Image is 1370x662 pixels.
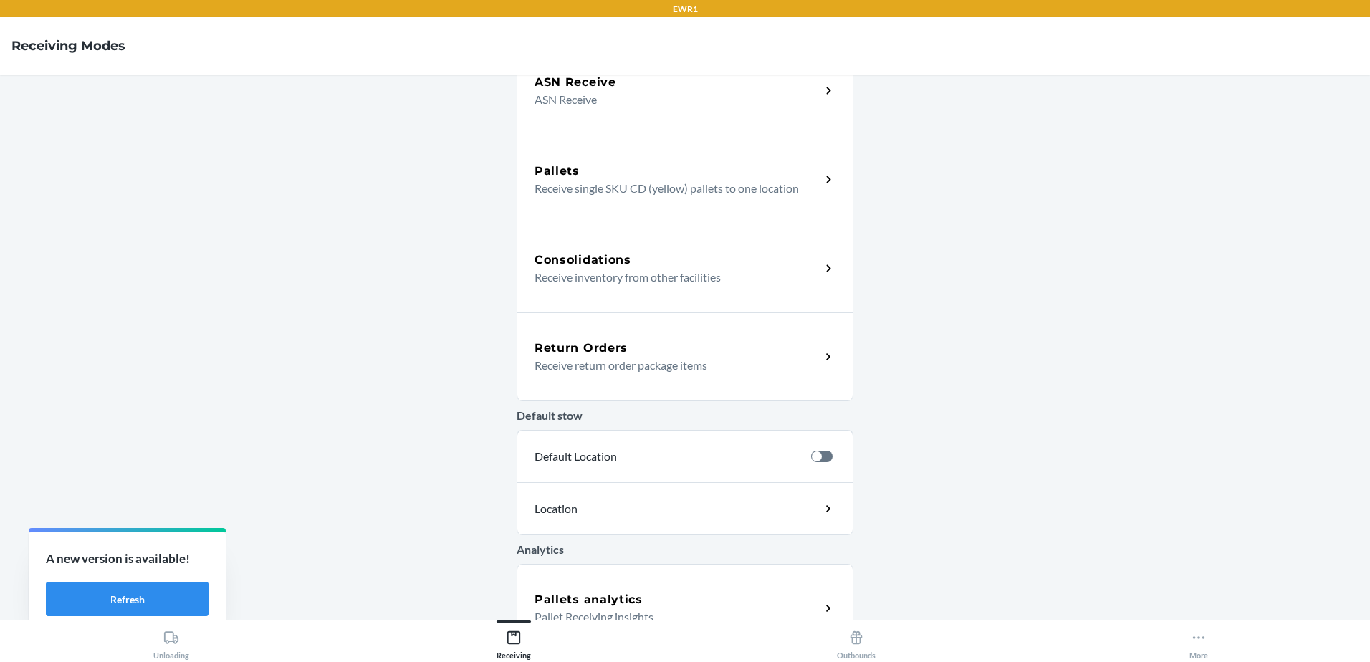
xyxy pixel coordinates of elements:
button: Refresh [46,582,209,616]
a: ConsolidationsReceive inventory from other facilities [517,224,853,312]
p: Pallet Receiving insights [535,608,809,625]
p: Default stow [517,407,853,424]
button: Outbounds [685,620,1027,660]
p: Location [535,500,704,517]
h5: Pallets [535,163,580,180]
p: EWR1 [673,3,698,16]
p: A new version is available! [46,550,209,568]
a: Pallets analyticsPallet Receiving insights [517,564,853,653]
p: Receive return order package items [535,357,809,374]
div: More [1189,624,1208,660]
h5: Consolidations [535,251,631,269]
p: Analytics [517,541,853,558]
button: Receiving [342,620,685,660]
a: Location [517,482,853,535]
h4: Receiving Modes [11,37,125,55]
div: Unloading [153,624,189,660]
p: ASN Receive [535,91,809,108]
div: Receiving [497,624,531,660]
p: Receive inventory from other facilities [535,269,809,286]
a: ASN ReceiveASN Receive [517,46,853,135]
p: Receive single SKU CD (yellow) pallets to one location [535,180,809,197]
button: More [1027,620,1370,660]
h5: Return Orders [535,340,628,357]
h5: ASN Receive [535,74,616,91]
p: Default Location [535,448,800,465]
a: PalletsReceive single SKU CD (yellow) pallets to one location [517,135,853,224]
h5: Pallets analytics [535,591,643,608]
a: Return OrdersReceive return order package items [517,312,853,401]
div: Outbounds [837,624,876,660]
